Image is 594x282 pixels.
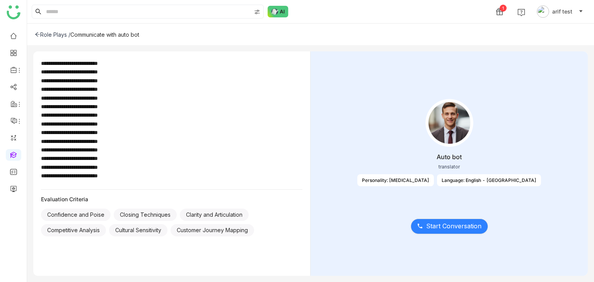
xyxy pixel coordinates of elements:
[41,224,106,236] div: Competitive Analysis
[180,209,249,221] div: Clarity and Articulation
[535,5,585,18] button: arif test
[426,221,481,231] span: Start Conversation
[517,8,525,16] img: help.svg
[70,31,139,38] div: Communicate with auto bot
[7,5,20,19] img: logo
[439,164,460,170] div: translator
[171,224,254,236] div: Customer Journey Mapping
[552,7,572,16] span: arif test
[41,196,302,202] div: Evaluation Criteria
[500,5,507,12] div: 1
[114,209,177,221] div: Closing Techniques
[437,174,541,186] div: Language: English - [GEOGRAPHIC_DATA]
[411,219,488,234] button: Start Conversation
[41,209,111,221] div: Confidence and Poise
[537,5,549,18] img: avatar
[357,174,434,186] div: Personality: [MEDICAL_DATA]
[254,9,260,15] img: search-type.svg
[425,99,473,147] img: male-person.png
[268,6,288,17] img: ask-buddy-normal.svg
[35,31,70,38] div: Role Plays /
[437,153,462,161] div: Auto bot
[109,224,167,236] div: Cultural Sensitivity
